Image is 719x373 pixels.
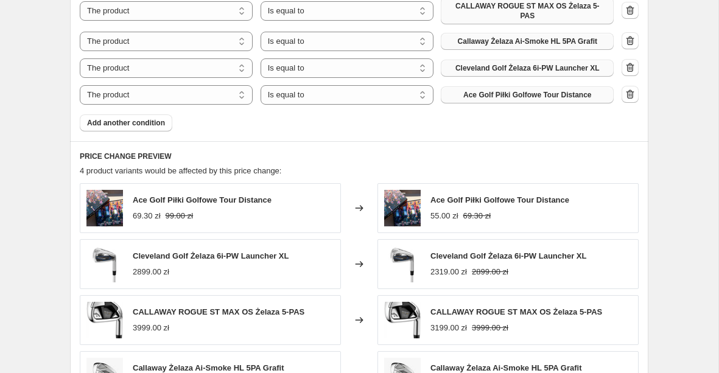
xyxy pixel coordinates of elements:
span: Callaway Żelaza Ai-Smoke HL 5PA Grafit [133,363,284,372]
span: Cleveland Golf Żelaza 6i-PW Launcher XL [455,63,600,73]
span: Cleveland Golf Żelaza 6i-PW Launcher XL [430,251,586,260]
strike: 3999.00 zł [472,322,508,334]
strike: 99.00 zł [166,210,194,222]
img: roguest1_80x.avif [86,302,123,338]
img: launcher1_80x.jpg [384,246,421,282]
span: Add another condition [87,118,165,128]
button: Cleveland Golf Żelaza 6i-PW Launcher XL [441,60,614,77]
span: Callaway Żelaza Ai-Smoke HL 5PA Grafit [458,37,597,46]
button: Add another condition [80,114,172,131]
img: 2ecef1_1205045b078540d1b4baf4de10f4054b_mv2_80x.jpg [86,190,123,226]
button: Callaway Żelaza Ai-Smoke HL 5PA Grafit [441,33,614,50]
strike: 69.30 zł [463,210,491,222]
h6: PRICE CHANGE PREVIEW [80,152,639,161]
span: Callaway Żelaza Ai-Smoke HL 5PA Grafit [430,363,582,372]
span: Ace Golf Piłki Golfowe Tour Distance [463,90,591,100]
img: launcher1_80x.jpg [86,246,123,282]
span: Ace Golf Piłki Golfowe Tour Distance [133,195,272,204]
span: CALLAWAY ROGUE ST MAX OS Żelaza 5-PAS [430,307,602,316]
div: 3999.00 zł [133,322,169,334]
span: CALLAWAY ROGUE ST MAX OS Żelaza 5-PAS [448,1,606,21]
div: 2899.00 zł [133,266,169,278]
button: Ace Golf Piłki Golfowe Tour Distance [441,86,614,103]
div: 2319.00 zł [430,266,467,278]
strike: 2899.00 zł [472,266,508,278]
span: Cleveland Golf Żelaza 6i-PW Launcher XL [133,251,289,260]
span: 4 product variants would be affected by this price change: [80,166,281,175]
div: 3199.00 zł [430,322,467,334]
img: roguest1_80x.avif [384,302,421,338]
span: CALLAWAY ROGUE ST MAX OS Żelaza 5-PAS [133,307,304,316]
span: Ace Golf Piłki Golfowe Tour Distance [430,195,569,204]
div: 55.00 zł [430,210,458,222]
div: 69.30 zł [133,210,161,222]
img: 2ecef1_1205045b078540d1b4baf4de10f4054b_mv2_80x.jpg [384,190,421,226]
